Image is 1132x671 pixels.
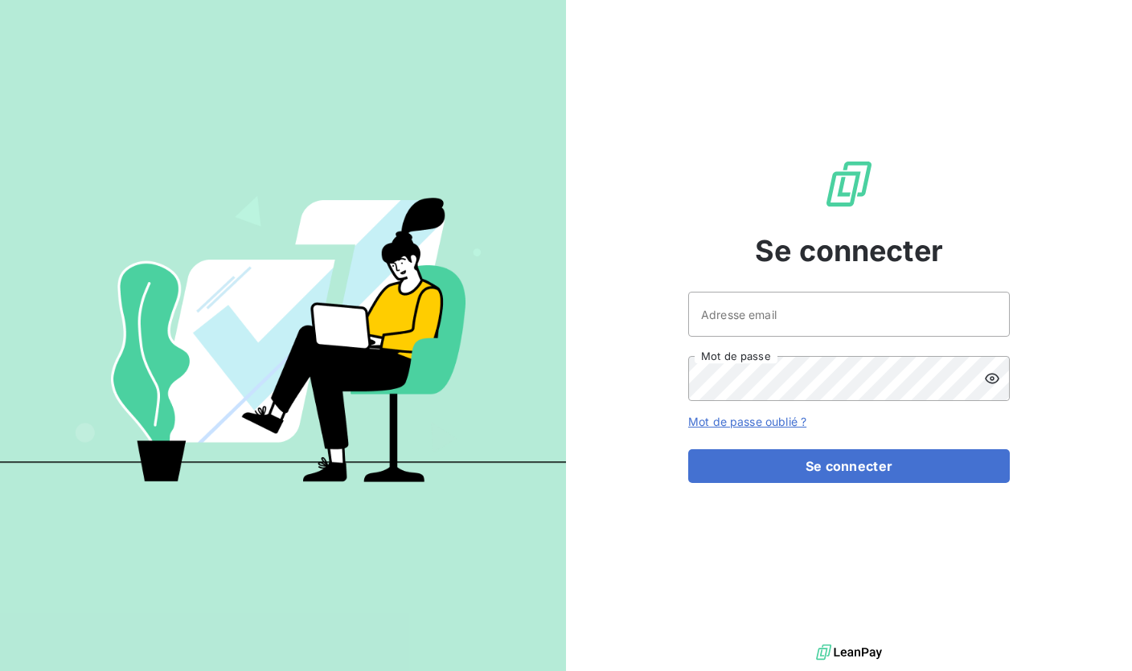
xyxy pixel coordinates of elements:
[816,640,882,665] img: logo
[688,449,1010,483] button: Se connecter
[688,292,1010,337] input: placeholder
[755,229,943,272] span: Se connecter
[823,158,875,210] img: Logo LeanPay
[688,415,806,428] a: Mot de passe oublié ?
